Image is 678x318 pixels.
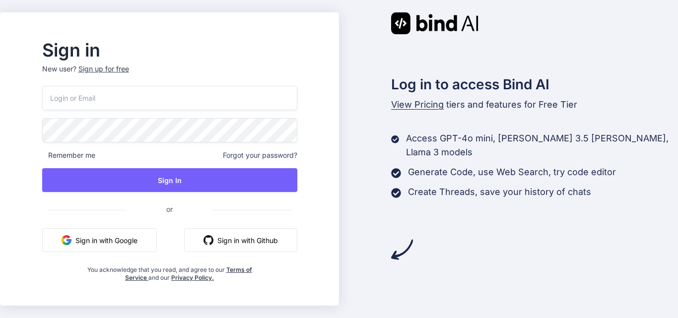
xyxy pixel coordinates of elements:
[42,228,157,252] button: Sign in with Google
[125,266,252,281] a: Terms of Service
[42,86,297,110] input: Login or Email
[62,235,71,245] img: google
[223,150,297,160] span: Forgot your password?
[78,64,129,74] div: Sign up for free
[408,185,591,199] p: Create Threads, save your history of chats
[203,235,213,245] img: github
[184,228,297,252] button: Sign in with Github
[171,274,214,281] a: Privacy Policy.
[42,64,297,86] p: New user?
[84,260,255,282] div: You acknowledge that you read, and agree to our and our
[42,168,297,192] button: Sign In
[391,98,678,112] p: tiers and features for Free Tier
[391,239,413,260] img: arrow
[391,74,678,95] h2: Log in to access Bind AI
[408,165,616,179] p: Generate Code, use Web Search, try code editor
[42,42,297,58] h2: Sign in
[391,99,444,110] span: View Pricing
[127,197,212,221] span: or
[42,150,95,160] span: Remember me
[391,12,478,34] img: Bind AI logo
[406,131,678,159] p: Access GPT-4o mini, [PERSON_NAME] 3.5 [PERSON_NAME], Llama 3 models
